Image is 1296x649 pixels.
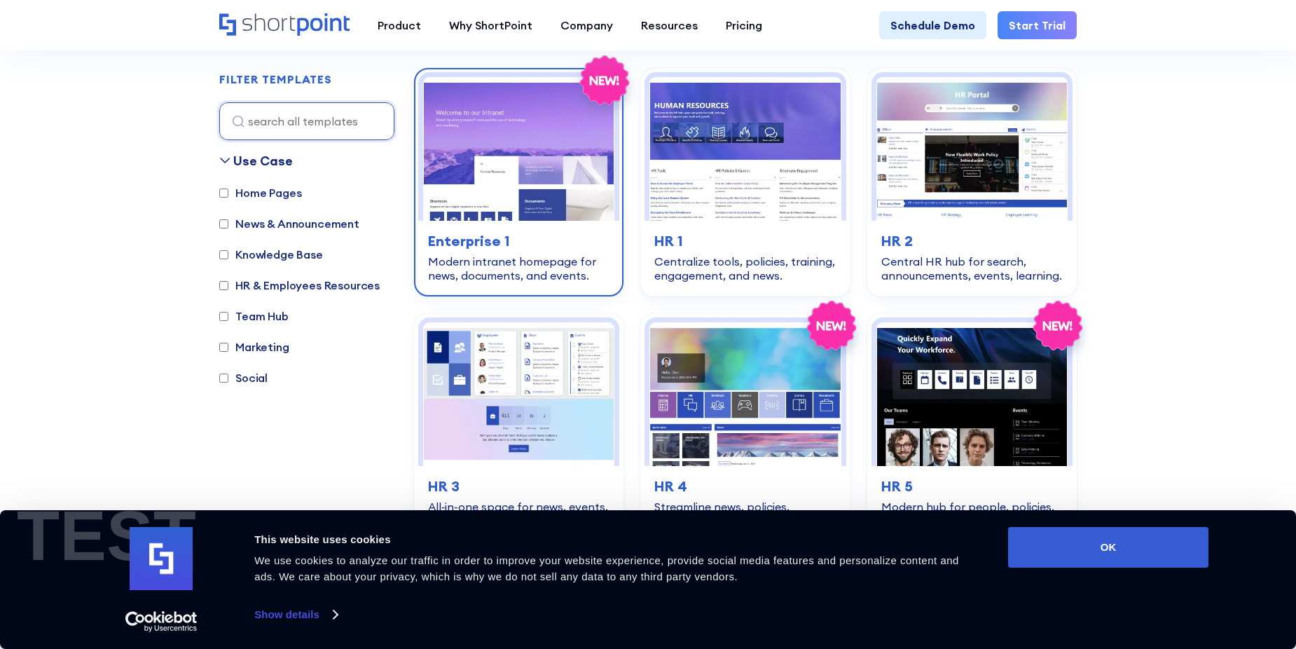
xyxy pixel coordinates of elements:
input: Team Hub [219,312,228,321]
a: Schedule Demo [879,11,986,39]
label: News & Announcement [219,215,359,232]
h3: HR 4 [654,476,836,497]
h2: FILTER TEMPLATES [219,74,332,86]
div: This website uses cookies [254,531,977,548]
a: Enterprise 1 – SharePoint Homepage Design: Modern intranet homepage for news, documents, and even... [414,68,623,296]
a: Show details [254,604,337,625]
button: OK [1008,527,1208,568]
label: Team Hub [219,308,289,324]
label: Home Pages [219,184,301,201]
h3: HR 1 [654,231,836,252]
label: Knowledge Base [219,246,323,263]
img: HR 2 - HR Intranet Portal: Central HR hub for search, announcements, events, learning. [876,77,1068,221]
label: Social [219,369,268,386]
div: Pricing [726,17,762,34]
a: Usercentrics Cookiebot - opens in a new window [100,611,223,632]
h3: Enterprise 1 [428,231,609,252]
input: Marketing [219,343,228,352]
a: Home [219,13,350,37]
div: Modern intranet homepage for news, documents, and events. [428,254,609,282]
label: HR & Employees Resources [219,277,380,294]
div: Streamline news, policies, training, events, and workflows now. [654,500,836,542]
a: HR 2 - HR Intranet Portal: Central HR hub for search, announcements, events, learning.HR 2Central... [867,68,1077,296]
div: All‑in‑one space for news, events, and documents. [428,500,609,528]
img: HR 3 – HR Intranet Template: All‑in‑one space for news, events, and documents. [423,322,614,466]
img: logo [130,527,193,590]
h3: HR 3 [428,476,609,497]
a: HR 4 – SharePoint HR Intranet Template: Streamline news, policies, training, events, and workflow... [640,313,850,556]
img: HR 1 – Human Resources Template: Centralize tools, policies, training, engagement, and news. [649,77,841,221]
input: search all templates [219,102,394,140]
a: Company [546,11,627,39]
input: HR & Employees Resources [219,281,228,290]
h3: HR 2 [881,231,1063,252]
div: Resources [641,17,698,34]
label: Marketing [219,339,289,355]
a: Resources [627,11,712,39]
input: News & Announcement [219,219,228,228]
a: HR 3 – HR Intranet Template: All‑in‑one space for news, events, and documents.HR 3All‑in‑one spac... [414,313,623,556]
div: Why ShortPoint [449,17,532,34]
div: Modern hub for people, policies, events, and tools. [881,500,1063,528]
a: Pricing [712,11,776,39]
div: Product [378,17,421,34]
div: Central HR hub for search, announcements, events, learning. [881,254,1063,282]
h3: HR 5 [881,476,1063,497]
iframe: Chat Widget [1044,486,1296,649]
a: Start Trial [998,11,1077,39]
input: Social [219,374,228,383]
a: Product [364,11,435,39]
img: HR 5 – Human Resource Template: Modern hub for people, policies, events, and tools. [876,322,1068,466]
a: HR 5 – Human Resource Template: Modern hub for people, policies, events, and tools.HR 5Modern hub... [867,313,1077,556]
div: Centralize tools, policies, training, engagement, and news. [654,254,836,282]
div: Use Case [233,151,293,170]
input: Home Pages [219,189,228,198]
a: Why ShortPoint [435,11,546,39]
a: HR 1 – Human Resources Template: Centralize tools, policies, training, engagement, and news.HR 1C... [640,68,850,296]
img: HR 4 – SharePoint HR Intranet Template: Streamline news, policies, training, events, and workflow... [649,322,841,466]
input: Knowledge Base [219,250,228,259]
div: Company [560,17,613,34]
span: We use cookies to analyze our traffic in order to improve your website experience, provide social... [254,554,959,582]
img: Enterprise 1 – SharePoint Homepage Design: Modern intranet homepage for news, documents, and events. [423,77,614,221]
